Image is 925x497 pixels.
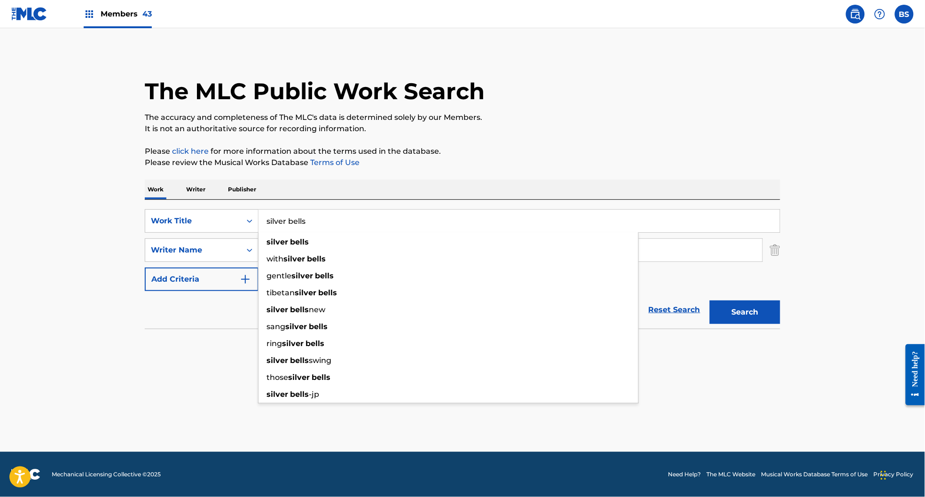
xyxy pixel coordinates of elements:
[145,146,780,157] p: Please for more information about the terms used in the database.
[145,77,485,105] h1: The MLC Public Work Search
[267,305,288,314] strong: silver
[267,390,288,399] strong: silver
[290,305,309,314] strong: bells
[707,470,756,479] a: The MLC Website
[267,271,291,280] span: gentle
[267,254,283,263] span: with
[315,271,334,280] strong: bells
[145,180,166,199] p: Work
[846,5,865,24] a: Public Search
[172,147,209,156] a: click here
[267,322,285,331] span: sang
[240,274,251,285] img: 9d2ae6d4665cec9f34b9.svg
[151,245,235,256] div: Writer Name
[312,373,330,382] strong: bells
[295,288,316,297] strong: silver
[151,215,235,227] div: Work Title
[761,470,868,479] a: Musical Works Database Terms of Use
[290,356,309,365] strong: bells
[770,238,780,262] img: Delete Criterion
[710,300,780,324] button: Search
[52,470,161,479] span: Mechanical Licensing Collective © 2025
[878,452,925,497] iframe: Chat Widget
[306,339,324,348] strong: bells
[11,7,47,21] img: MLC Logo
[145,123,780,134] p: It is not an authoritative source for recording information.
[290,390,309,399] strong: bells
[225,180,259,199] p: Publisher
[145,209,780,329] form: Search Form
[291,271,313,280] strong: silver
[899,337,925,412] iframe: Resource Center
[318,288,337,297] strong: bells
[895,5,914,24] div: User Menu
[142,9,152,18] span: 43
[644,300,705,320] a: Reset Search
[309,356,331,365] span: swing
[267,373,288,382] span: those
[850,8,861,20] img: search
[283,254,305,263] strong: silver
[881,461,886,489] div: Drag
[874,470,914,479] a: Privacy Policy
[870,5,889,24] div: Help
[267,237,288,246] strong: silver
[288,373,310,382] strong: silver
[309,322,328,331] strong: bells
[307,254,326,263] strong: bells
[290,237,309,246] strong: bells
[101,8,152,19] span: Members
[183,180,208,199] p: Writer
[84,8,95,20] img: Top Rightsholders
[309,305,325,314] span: new
[668,470,701,479] a: Need Help?
[285,322,307,331] strong: silver
[267,288,295,297] span: tibetan
[145,112,780,123] p: The accuracy and completeness of The MLC's data is determined solely by our Members.
[145,157,780,168] p: Please review the Musical Works Database
[145,268,259,291] button: Add Criteria
[874,8,886,20] img: help
[282,339,304,348] strong: silver
[309,390,319,399] span: -jp
[308,158,360,167] a: Terms of Use
[267,339,282,348] span: ring
[267,356,288,365] strong: silver
[11,469,40,480] img: logo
